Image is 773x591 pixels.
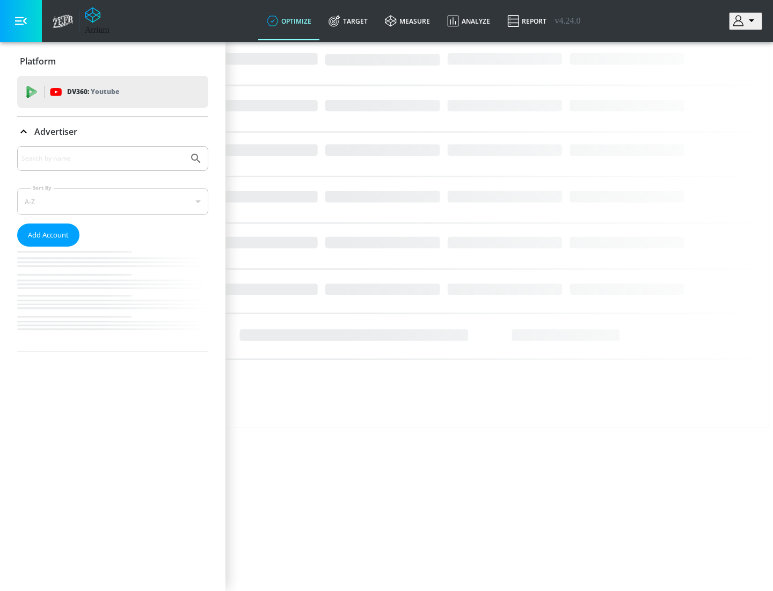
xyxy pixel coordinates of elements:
p: Advertiser [34,126,77,138]
input: Search by name [21,152,184,165]
button: Add Account [17,224,79,247]
a: Analyze [439,2,499,40]
a: optimize [258,2,320,40]
div: A-Z [17,188,208,215]
div: Atrium [85,25,110,35]
div: Platform [17,46,208,76]
a: measure [376,2,439,40]
span: Add Account [28,229,69,241]
label: Sort By [31,184,54,191]
a: Atrium [85,7,110,35]
span: v 4.24.0 [555,16,581,26]
nav: list of Advertiser [17,247,208,351]
div: Advertiser [17,117,208,147]
a: Report [499,2,555,40]
div: DV360: Youtube [17,76,208,108]
p: Platform [20,55,56,67]
p: DV360: [67,86,119,98]
p: Youtube [91,86,119,97]
a: Target [320,2,376,40]
div: Advertiser [17,146,208,351]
